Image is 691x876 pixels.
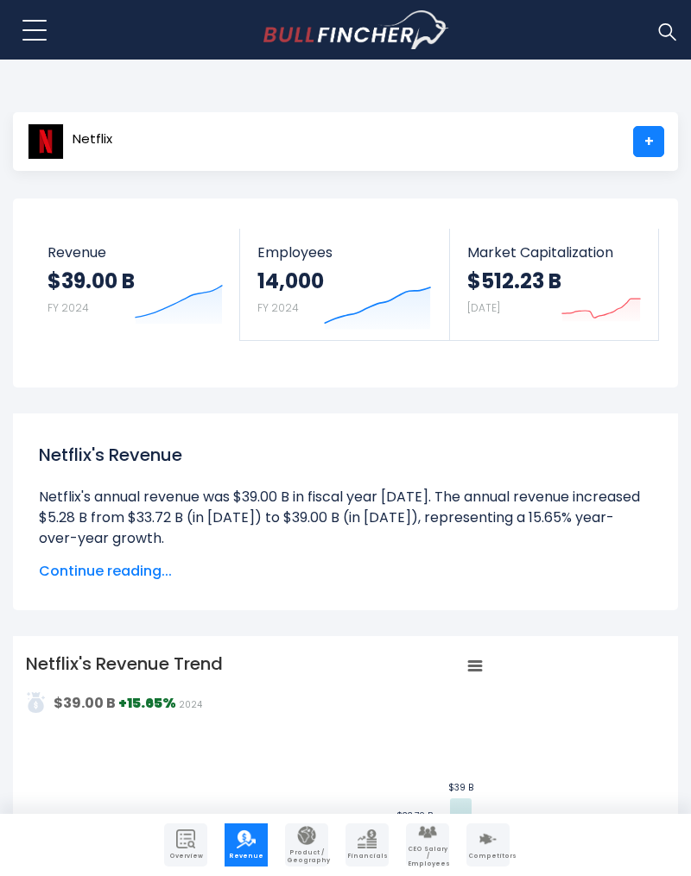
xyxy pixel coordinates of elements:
[396,810,433,822] text: $33.72 B
[240,229,448,340] a: Employees 14,000 FY 2024
[285,823,328,867] a: Company Product/Geography
[226,853,266,860] span: Revenue
[39,487,652,549] li: Netflix's annual revenue was $39.00 B in fiscal year [DATE]. The annual revenue increased $5.28 B...
[406,823,449,867] a: Company Employees
[48,300,89,315] small: FY 2024
[263,10,449,50] img: bullfincher logo
[263,10,449,50] a: Go to homepage
[468,853,508,860] span: Competitors
[39,442,652,468] h1: Netflix's Revenue
[48,268,135,294] strong: $39.00 B
[118,693,176,713] strong: +15.65%
[287,849,326,864] span: Product / Geography
[179,698,202,711] span: 2024
[466,823,510,867] a: Company Competitors
[467,300,500,315] small: [DATE]
[448,781,473,794] text: $39 B
[166,853,206,860] span: Overview
[73,132,112,147] span: Netflix
[257,244,431,261] span: Employees
[164,823,207,867] a: Company Overview
[450,229,658,340] a: Market Capitalization $512.23 B [DATE]
[54,693,116,713] strong: $39.00 B
[26,652,223,676] tspan: Netflix's Revenue Trend
[467,244,641,261] span: Market Capitalization
[26,692,47,713] img: addasd
[27,126,113,157] a: Netflix
[225,823,268,867] a: Company Revenue
[345,823,389,867] a: Company Financials
[28,123,64,160] img: NFLX logo
[257,300,299,315] small: FY 2024
[633,126,664,157] a: +
[39,561,652,582] span: Continue reading...
[408,846,447,867] span: CEO Salary / Employees
[467,268,561,294] strong: $512.23 B
[257,268,324,294] strong: 14,000
[48,244,223,261] span: Revenue
[347,853,387,860] span: Financials
[30,229,240,340] a: Revenue $39.00 B FY 2024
